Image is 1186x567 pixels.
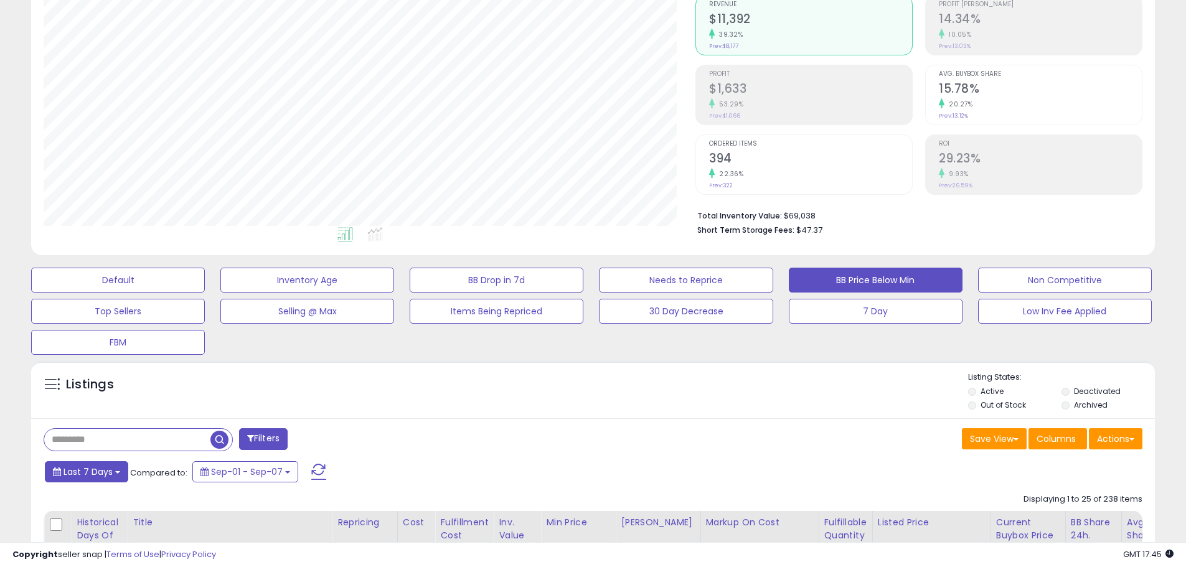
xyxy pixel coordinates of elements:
div: Historical Days Of Supply [77,516,122,555]
b: Total Inventory Value: [697,210,782,221]
div: seller snap | | [12,549,216,561]
button: Filters [239,428,288,450]
button: BB Drop in 7d [410,268,583,293]
div: Displaying 1 to 25 of 238 items [1024,494,1142,505]
span: Revenue [709,1,912,8]
div: Cost [403,516,430,529]
h2: $1,633 [709,82,912,98]
span: Last 7 Days [64,466,113,478]
small: Prev: 13.03% [939,42,971,50]
span: 2025-09-15 17:45 GMT [1123,548,1174,560]
small: 9.93% [944,169,969,179]
a: Terms of Use [106,548,159,560]
div: Fulfillment Cost [440,516,488,542]
strong: Copyright [12,548,58,560]
h2: 394 [709,151,912,168]
button: Columns [1028,428,1087,449]
button: Inventory Age [220,268,394,293]
span: Compared to: [130,467,187,479]
label: Deactivated [1074,386,1121,396]
button: 7 Day [789,299,962,324]
div: [PERSON_NAME] [621,516,695,529]
small: Prev: 13.12% [939,112,968,119]
span: Profit [PERSON_NAME] [939,1,1142,8]
button: Items Being Repriced [410,299,583,324]
h2: $11,392 [709,12,912,29]
div: Fulfillable Quantity [824,516,867,542]
h2: 15.78% [939,82,1142,98]
span: Columns [1037,433,1076,445]
div: BB Share 24h. [1071,516,1116,542]
label: Out of Stock [981,400,1026,410]
small: 20.27% [944,100,972,109]
div: Markup on Cost [706,516,814,529]
button: Top Sellers [31,299,205,324]
a: Privacy Policy [161,548,216,560]
h2: 14.34% [939,12,1142,29]
h5: Listings [66,376,114,393]
button: BB Price Below Min [789,268,962,293]
small: 39.32% [715,30,743,39]
li: $69,038 [697,207,1133,222]
button: Actions [1089,428,1142,449]
button: Needs to Reprice [599,268,773,293]
small: Prev: 26.59% [939,182,972,189]
small: 10.05% [944,30,971,39]
small: Prev: $1,066 [709,112,740,119]
span: Profit [709,71,912,78]
button: Default [31,268,205,293]
small: 53.29% [715,100,743,109]
th: The percentage added to the cost of goods (COGS) that forms the calculator for Min & Max prices. [700,511,819,560]
span: Sep-01 - Sep-07 [211,466,283,478]
span: Ordered Items [709,141,912,148]
span: $47.37 [796,224,822,236]
button: Sep-01 - Sep-07 [192,461,298,482]
label: Archived [1074,400,1108,410]
small: Prev: $8,177 [709,42,738,50]
span: Avg. Buybox Share [939,71,1142,78]
small: 22.36% [715,169,743,179]
div: Inv. value [499,516,535,542]
div: Avg BB Share [1127,516,1172,542]
button: Last 7 Days [45,461,128,482]
button: Save View [962,428,1027,449]
button: 30 Day Decrease [599,299,773,324]
div: Listed Price [878,516,986,529]
div: Title [133,516,327,529]
div: Min Price [546,516,610,529]
button: Non Competitive [978,268,1152,293]
b: Short Term Storage Fees: [697,225,794,235]
label: Active [981,386,1004,396]
p: Listing States: [968,372,1155,383]
button: FBM [31,330,205,355]
h2: 29.23% [939,151,1142,168]
button: Low Inv Fee Applied [978,299,1152,324]
div: Repricing [337,516,392,529]
span: ROI [939,141,1142,148]
div: Current Buybox Price [996,516,1060,542]
button: Selling @ Max [220,299,394,324]
small: Prev: 322 [709,182,733,189]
